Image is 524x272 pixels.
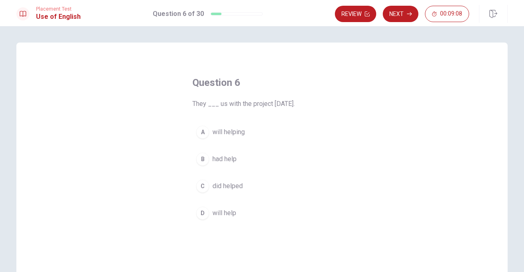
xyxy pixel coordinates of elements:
h1: Use of English [36,12,81,22]
button: 00:09:08 [425,6,469,22]
span: did helped [212,181,243,191]
h1: Question 6 of 30 [153,9,204,19]
span: 00:09:08 [440,11,462,17]
span: had help [212,154,237,164]
div: B [196,153,209,166]
div: C [196,180,209,193]
button: Awill helping [192,122,332,142]
button: Review [335,6,376,22]
button: Dwill help [192,203,332,223]
button: Cdid helped [192,176,332,196]
button: Bhad help [192,149,332,169]
span: will help [212,208,236,218]
div: D [196,207,209,220]
span: will helping [212,127,245,137]
div: A [196,126,209,139]
h4: Question 6 [192,76,332,89]
span: They ___ us with the project [DATE]. [192,99,332,109]
button: Next [383,6,418,22]
span: Placement Test [36,6,81,12]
